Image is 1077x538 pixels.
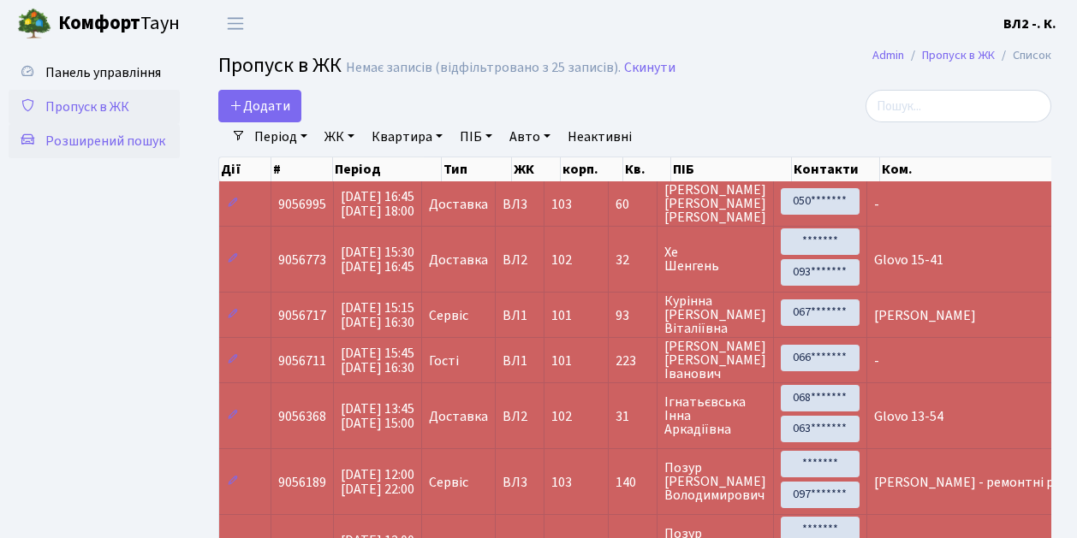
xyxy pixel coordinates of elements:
a: ВЛ2 -. К. [1003,14,1056,34]
span: Glovo 15-41 [874,251,943,269]
button: Переключити навігацію [214,9,257,38]
span: Розширений пошук [45,132,165,151]
span: 9056773 [278,251,326,269]
span: - [874,352,879,370]
th: ЖК [512,157,561,181]
span: [DATE] 16:45 [DATE] 18:00 [341,187,414,221]
span: Таун [58,9,180,38]
th: ПІБ [671,157,792,181]
span: - [874,195,879,214]
span: 32 [616,253,650,267]
span: [DATE] 15:30 [DATE] 16:45 [341,243,414,276]
th: Тип [442,157,512,181]
a: Додати [218,90,301,122]
span: Glovo 13-54 [874,407,943,426]
a: Пропуск в ЖК [9,90,180,124]
a: Панель управління [9,56,180,90]
span: Хе Шенгень [664,245,766,273]
span: 9056717 [278,306,326,325]
span: ВЛ3 [503,476,537,489]
span: 101 [551,306,572,325]
span: [DATE] 15:45 [DATE] 16:30 [341,344,414,377]
li: Список [995,46,1051,65]
span: [PERSON_NAME] [874,306,976,325]
a: Скинути [624,60,675,76]
span: ВЛ2 [503,253,537,267]
span: 103 [551,473,572,492]
span: [DATE] 12:00 [DATE] 22:00 [341,465,414,499]
span: 9056189 [278,473,326,492]
span: Гості [429,354,459,368]
a: Авто [503,122,557,151]
span: Пропуск в ЖК [45,98,129,116]
span: 9056711 [278,352,326,370]
span: Доставка [429,410,488,423]
span: 93 [616,309,650,322]
span: Сервіс [429,476,468,489]
span: Сервіс [429,309,468,322]
b: Комфорт [58,9,140,37]
span: 101 [551,352,572,370]
a: Квартира [365,122,449,151]
a: Період [247,122,314,151]
span: Ігнатьєвська Інна Аркадіївна [664,395,766,436]
span: Доставка [429,198,488,211]
span: ВЛ1 [503,309,537,322]
th: Період [333,157,442,181]
span: 9056995 [278,195,326,214]
nav: breadcrumb [847,38,1077,74]
a: Розширений пошук [9,124,180,158]
span: Позур [PERSON_NAME] Володимирович [664,461,766,502]
img: logo.png [17,7,51,41]
div: Немає записів (відфільтровано з 25 записів). [346,60,621,76]
span: 60 [616,198,650,211]
a: ЖК [318,122,361,151]
th: Ком. [880,157,1073,181]
a: Admin [872,46,904,64]
span: ВЛ1 [503,354,537,368]
a: Неактивні [561,122,639,151]
b: ВЛ2 -. К. [1003,15,1056,33]
span: [PERSON_NAME] [PERSON_NAME] Іванович [664,340,766,381]
span: [DATE] 15:15 [DATE] 16:30 [341,299,414,332]
span: 223 [616,354,650,368]
span: Додати [229,97,290,115]
span: Доставка [429,253,488,267]
span: [PERSON_NAME] [PERSON_NAME] [PERSON_NAME] [664,183,766,224]
span: 102 [551,407,572,426]
span: 103 [551,195,572,214]
span: ВЛ2 [503,410,537,423]
a: Пропуск в ЖК [922,46,995,64]
th: Кв. [623,157,671,181]
th: Контакти [792,157,879,181]
input: Пошук... [866,90,1051,122]
th: корп. [561,157,623,181]
span: Курінна [PERSON_NAME] Віталіївна [664,294,766,335]
span: [DATE] 13:45 [DATE] 15:00 [341,399,414,433]
a: ПІБ [453,122,499,151]
th: # [271,157,333,181]
span: Панель управління [45,63,161,82]
span: Пропуск в ЖК [218,50,342,80]
th: Дії [219,157,271,181]
span: 31 [616,410,650,423]
span: 102 [551,251,572,269]
span: 9056368 [278,407,326,426]
span: ВЛ3 [503,198,537,211]
span: 140 [616,476,650,489]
